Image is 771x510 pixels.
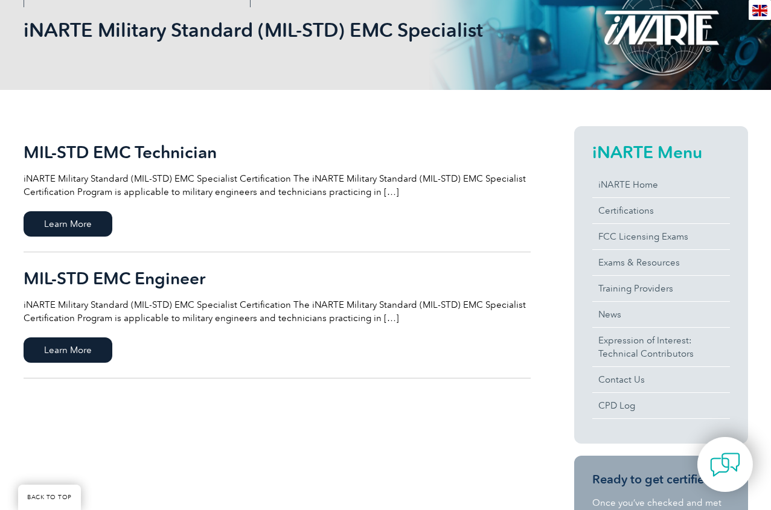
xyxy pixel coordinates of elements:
[24,269,531,288] h2: MIL-STD EMC Engineer
[24,172,531,199] p: iNARTE Military Standard (MIL-STD) EMC Specialist Certification The iNARTE Military Standard (MIL...
[592,472,730,487] h3: Ready to get certified?
[24,337,112,363] span: Learn More
[24,18,487,42] h1: iNARTE Military Standard (MIL-STD) EMC Specialist
[592,198,730,223] a: Certifications
[592,142,730,162] h2: iNARTE Menu
[24,126,531,252] a: MIL-STD EMC Technician iNARTE Military Standard (MIL-STD) EMC Specialist Certification The iNARTE...
[24,142,531,162] h2: MIL-STD EMC Technician
[752,5,767,16] img: en
[592,224,730,249] a: FCC Licensing Exams
[24,252,531,378] a: MIL-STD EMC Engineer iNARTE Military Standard (MIL-STD) EMC Specialist Certification The iNARTE M...
[18,485,81,510] a: BACK TO TOP
[592,328,730,366] a: Expression of Interest:Technical Contributors
[592,302,730,327] a: News
[592,276,730,301] a: Training Providers
[24,211,112,237] span: Learn More
[710,450,740,480] img: contact-chat.png
[24,298,531,325] p: iNARTE Military Standard (MIL-STD) EMC Specialist Certification The iNARTE Military Standard (MIL...
[592,172,730,197] a: iNARTE Home
[592,250,730,275] a: Exams & Resources
[592,393,730,418] a: CPD Log
[592,367,730,392] a: Contact Us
